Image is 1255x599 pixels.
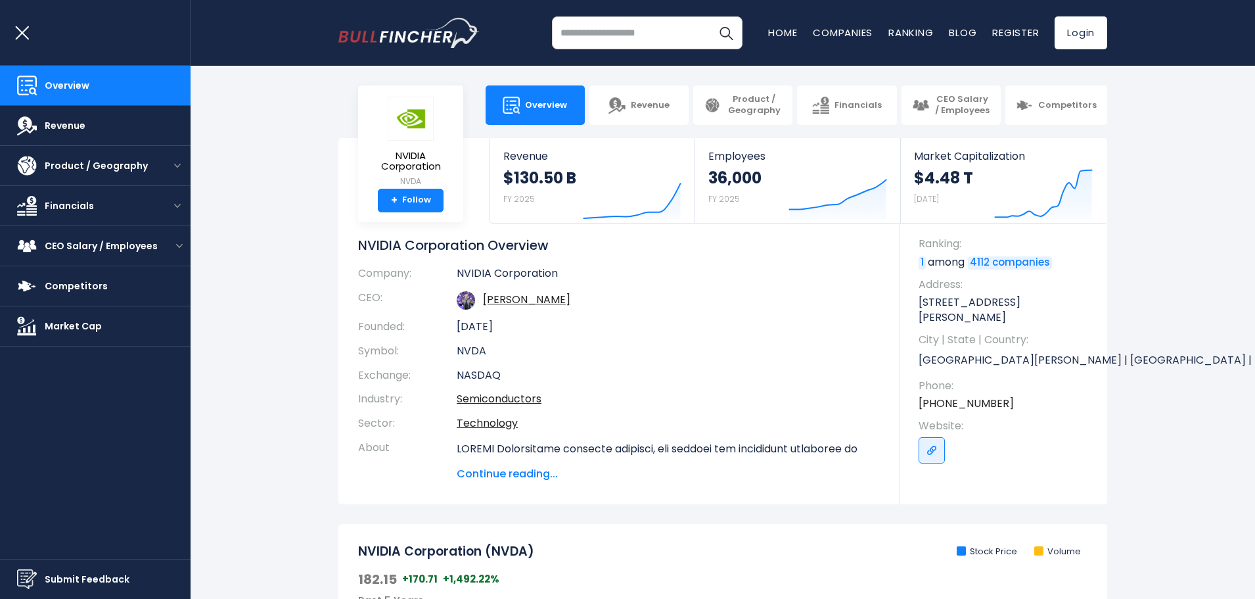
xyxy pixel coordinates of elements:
span: CEO Salary / Employees [934,94,990,116]
span: Revenue [503,150,681,162]
th: Founded: [358,315,457,339]
strong: 36,000 [708,168,762,188]
li: Volume [1034,546,1081,558]
a: Companies [813,26,873,39]
a: Semiconductors [457,391,541,406]
span: Ranking: [919,237,1094,251]
span: Market Cap [45,320,102,333]
td: NVDA [457,339,880,364]
td: NASDAQ [457,364,880,388]
p: among [919,255,1094,270]
a: Overview [486,85,585,125]
th: Sector: [358,412,457,436]
a: Go to link [919,437,945,464]
a: Revenue $130.50 B FY 2025 [490,138,695,223]
span: Overview [45,79,89,93]
span: NVIDIA Corporation [369,151,453,172]
th: Exchange: [358,364,457,388]
a: Revenue [589,85,689,125]
button: open menu [168,243,191,249]
span: Product / Geography [726,94,782,116]
small: [DATE] [914,193,939,204]
span: City | State | Country: [919,333,1094,347]
img: bullfincher logo [338,18,480,48]
a: Financials [797,85,896,125]
th: Company: [358,267,457,286]
th: About [358,436,457,482]
a: Register [992,26,1039,39]
span: Submit Feedback [45,573,129,587]
button: open menu [164,203,191,209]
span: Product / Geography [45,159,148,173]
a: Employees 36,000 FY 2025 [695,138,900,223]
span: Revenue [631,100,670,111]
span: +1,492.22% [443,573,499,586]
span: Market Capitalization [914,150,1093,162]
a: Home [768,26,797,39]
th: Industry: [358,387,457,412]
button: Search [710,16,742,49]
h1: NVIDIA Corporation Overview [358,237,880,254]
button: open menu [164,162,191,169]
strong: + [391,195,398,206]
span: Competitors [45,279,108,293]
span: +170.71 [402,573,438,586]
a: ceo [483,292,570,307]
span: Website: [919,419,1094,433]
a: [PHONE_NUMBER] [919,396,1014,411]
small: FY 2025 [708,193,740,204]
a: Product / Geography [693,85,792,125]
span: Phone: [919,379,1094,393]
p: [GEOGRAPHIC_DATA][PERSON_NAME] | [GEOGRAPHIC_DATA] | US [919,351,1094,371]
a: Login [1055,16,1107,49]
a: CEO Salary / Employees [901,85,1001,125]
span: Competitors [1038,100,1097,111]
span: Financials [834,100,882,111]
span: Revenue [45,119,85,133]
h2: NVIDIA Corporation (NVDA) [358,544,534,560]
td: NVIDIA Corporation [457,267,880,286]
strong: $130.50 B [503,168,576,188]
span: Continue reading... [457,466,880,482]
p: [STREET_ADDRESS][PERSON_NAME] [919,295,1094,325]
a: Ranking [888,26,933,39]
a: 1 [919,256,926,270]
a: +Follow [378,189,444,212]
img: jensen-huang.jpg [457,291,475,310]
li: Stock Price [957,546,1017,558]
a: Go to homepage [338,18,480,48]
a: Competitors [1005,85,1107,125]
a: Blog [949,26,976,39]
span: Address: [919,277,1094,292]
a: Market Capitalization $4.48 T [DATE] [901,138,1106,223]
a: Technology [457,416,518,431]
span: Overview [525,100,567,111]
td: [DATE] [457,315,880,339]
span: 182.15 [358,571,397,588]
small: NVDA [369,176,453,187]
span: CEO Salary / Employees [45,239,158,253]
a: 4112 companies [968,256,1052,270]
small: FY 2025 [503,193,535,204]
strong: $4.48 T [914,168,973,188]
span: Employees [708,150,886,162]
th: CEO: [358,286,457,315]
th: Symbol: [358,339,457,364]
a: NVIDIA Corporation NVDA [368,96,453,189]
span: Financials [45,199,94,213]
